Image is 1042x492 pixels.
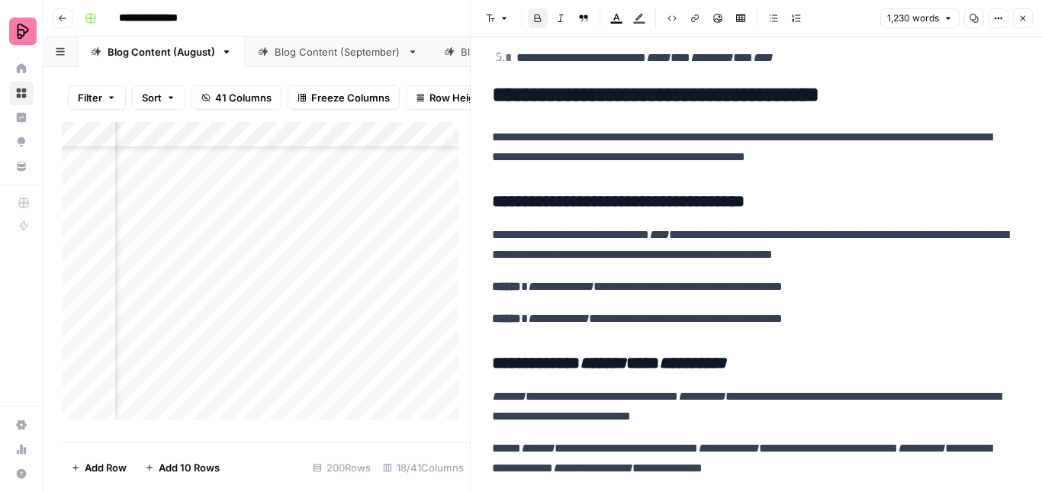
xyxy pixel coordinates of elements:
div: Blog Content (August) [108,44,215,59]
div: 18/41 Columns [377,455,470,480]
button: Help + Support [9,461,34,486]
span: Freeze Columns [311,90,390,105]
button: 41 Columns [191,85,281,110]
div: 200 Rows [307,455,377,480]
button: Add 10 Rows [136,455,229,480]
button: Workspace: Preply [9,12,34,50]
button: Add Row [62,455,136,480]
button: Filter [68,85,126,110]
a: Blog Content (August) [78,37,245,67]
a: Usage [9,437,34,461]
button: 1,230 words [880,8,960,28]
span: 41 Columns [215,90,272,105]
span: Add Row [85,460,127,475]
div: Blog Content (September) [275,44,401,59]
a: Insights [9,105,34,130]
span: Sort [142,90,162,105]
span: Add 10 Rows [159,460,220,475]
a: Blog Content (September) [245,37,431,67]
div: Blog Content (July) [461,44,555,59]
a: Settings [9,413,34,437]
a: Blog Content (July) [431,37,584,67]
a: Opportunities [9,130,34,154]
button: Row Height [406,85,494,110]
a: Home [9,56,34,81]
button: Sort [132,85,185,110]
span: Filter [78,90,102,105]
a: Your Data [9,154,34,178]
span: Row Height [429,90,484,105]
img: Preply Logo [9,18,37,45]
a: Browse [9,81,34,105]
button: Freeze Columns [288,85,400,110]
span: 1,230 words [887,11,939,25]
